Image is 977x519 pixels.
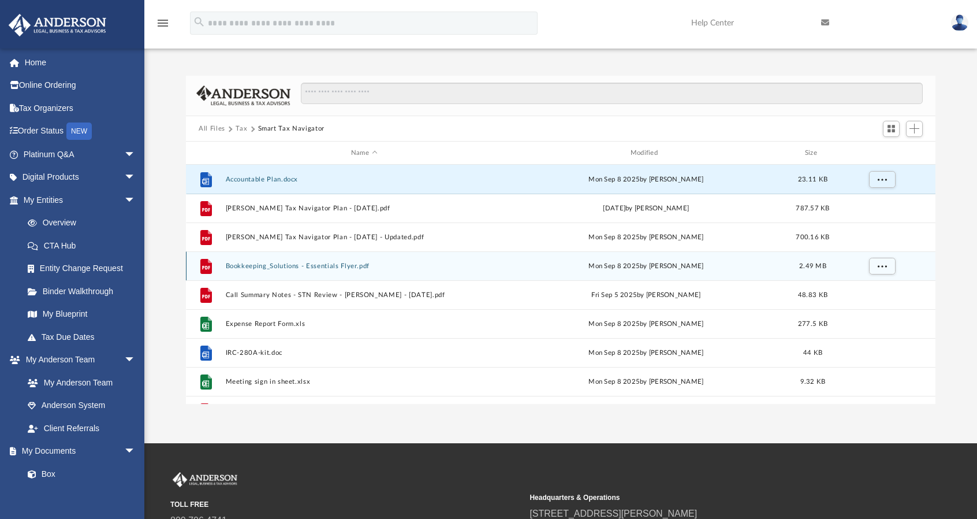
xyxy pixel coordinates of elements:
div: NEW [66,123,92,140]
a: Box [16,462,141,485]
img: Anderson Advisors Platinum Portal [5,14,110,36]
a: Binder Walkthrough [16,280,153,303]
a: Tax Organizers [8,97,153,120]
div: Mon Sep 8 2025 by [PERSON_NAME] [508,261,785,272]
div: Mon Sep 8 2025 by [PERSON_NAME] [508,377,785,387]
span: 9.32 KB [800,379,826,385]
button: Meeting sign in sheet.xlsx [226,378,503,385]
a: Online Ordering [8,74,153,97]
button: Smart Tax Navigator [258,124,325,134]
div: id [841,148,922,158]
div: grid [186,165,935,405]
span: arrow_drop_down [124,349,147,372]
a: My Entitiesarrow_drop_down [8,188,153,212]
div: [DATE] by [PERSON_NAME] [508,203,785,214]
small: TOLL FREE [170,499,521,510]
button: Accountable Plan.docx [226,176,503,183]
button: All Files [199,124,225,134]
i: search [193,16,206,28]
button: Add [906,121,923,137]
a: Client Referrals [16,417,147,440]
a: Digital Productsarrow_drop_down [8,166,153,189]
a: menu [156,22,170,30]
span: 787.57 KB [796,205,829,212]
i: menu [156,16,170,30]
a: My Anderson Teamarrow_drop_down [8,349,147,372]
span: arrow_drop_down [124,440,147,464]
span: 700.16 KB [796,234,829,240]
span: arrow_drop_down [124,188,147,212]
small: Headquarters & Operations [529,492,881,503]
img: User Pic [951,14,968,31]
div: Mon Sep 8 2025 by [PERSON_NAME] [508,348,785,358]
a: Overview [16,212,153,235]
span: arrow_drop_down [124,143,147,166]
span: 44 KB [803,350,822,356]
a: Anderson System [16,394,147,417]
a: Home [8,51,153,74]
a: CTA Hub [16,234,153,257]
button: Bookkeeping_Solutions - Essentials Flyer.pdf [226,262,503,270]
button: [PERSON_NAME] Tax Navigator Plan - [DATE].pdf [226,205,503,212]
div: Modified [508,148,785,158]
button: [PERSON_NAME] Tax Navigator Plan - [DATE] - Updated.pdf [226,233,503,241]
a: Entity Change Request [16,257,153,280]
a: Tax Due Dates [16,325,153,349]
a: My Blueprint [16,303,147,326]
img: Anderson Advisors Platinum Portal [170,472,240,487]
input: Search files and folders [301,83,923,105]
a: [STREET_ADDRESS][PERSON_NAME] [529,509,697,518]
div: Name [225,148,502,158]
button: More options [869,258,896,275]
span: arrow_drop_down [124,166,147,190]
button: Switch to Grid View [883,121,900,137]
span: 2.49 MB [799,263,826,269]
div: Mon Sep 8 2025 by [PERSON_NAME] [508,319,785,329]
span: 48.83 KB [798,292,827,298]
button: Call Summary Notes - STN Review - [PERSON_NAME] - [DATE].pdf [226,291,503,299]
button: IRC-280A-kit.doc [226,349,503,357]
div: Fri Sep 5 2025 by [PERSON_NAME] [508,290,785,301]
span: 277.5 KB [798,321,827,327]
button: More options [869,171,896,188]
div: Size [790,148,836,158]
div: Mon Sep 8 2025 by [PERSON_NAME] [508,232,785,243]
button: Expense Report Form.xls [226,320,503,328]
span: 23.11 KB [798,176,827,183]
a: Platinum Q&Aarrow_drop_down [8,143,153,166]
a: My Anderson Team [16,371,141,394]
a: My Documentsarrow_drop_down [8,440,147,463]
button: Tax [236,124,247,134]
a: Order StatusNEW [8,120,153,143]
div: id [191,148,220,158]
div: Mon Sep 8 2025 by [PERSON_NAME] [508,175,785,185]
